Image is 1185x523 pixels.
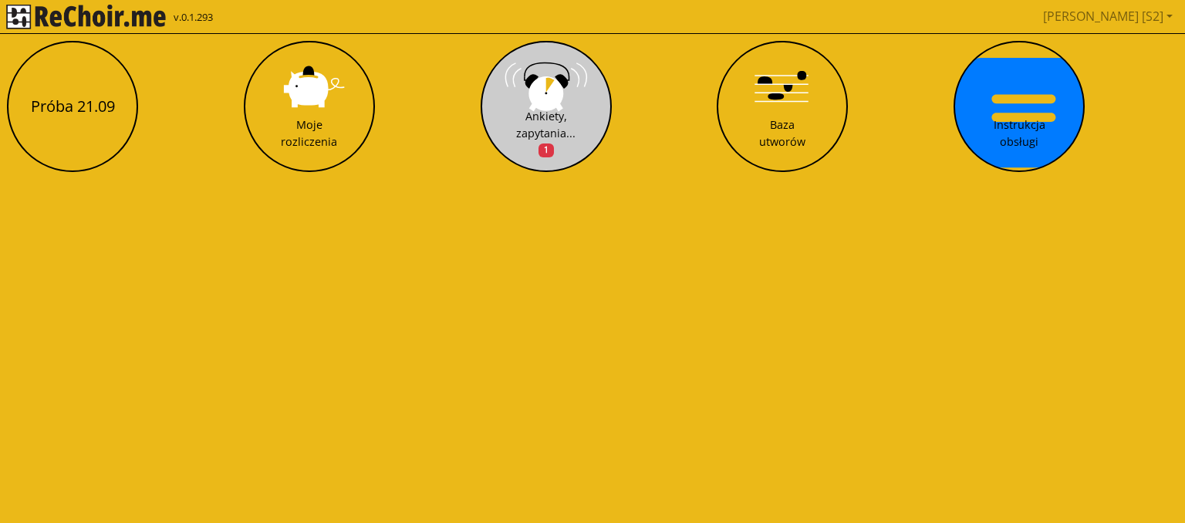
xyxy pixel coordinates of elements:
[7,41,138,172] button: Próba 21.09
[994,116,1045,150] div: Instrukcja obsługi
[1037,1,1179,32] a: [PERSON_NAME] [S2]
[174,10,213,25] span: v.0.1.293
[516,108,576,158] div: Ankiety, zapytania...
[538,143,554,157] span: 1
[6,5,166,29] img: rekłajer mi
[244,41,375,172] button: Moje rozliczenia
[281,116,337,150] div: Moje rozliczenia
[481,41,612,172] button: Ankiety, zapytania...1
[717,41,848,172] button: Baza utworów
[954,41,1085,172] button: Instrukcja obsługi
[759,116,805,150] div: Baza utworów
